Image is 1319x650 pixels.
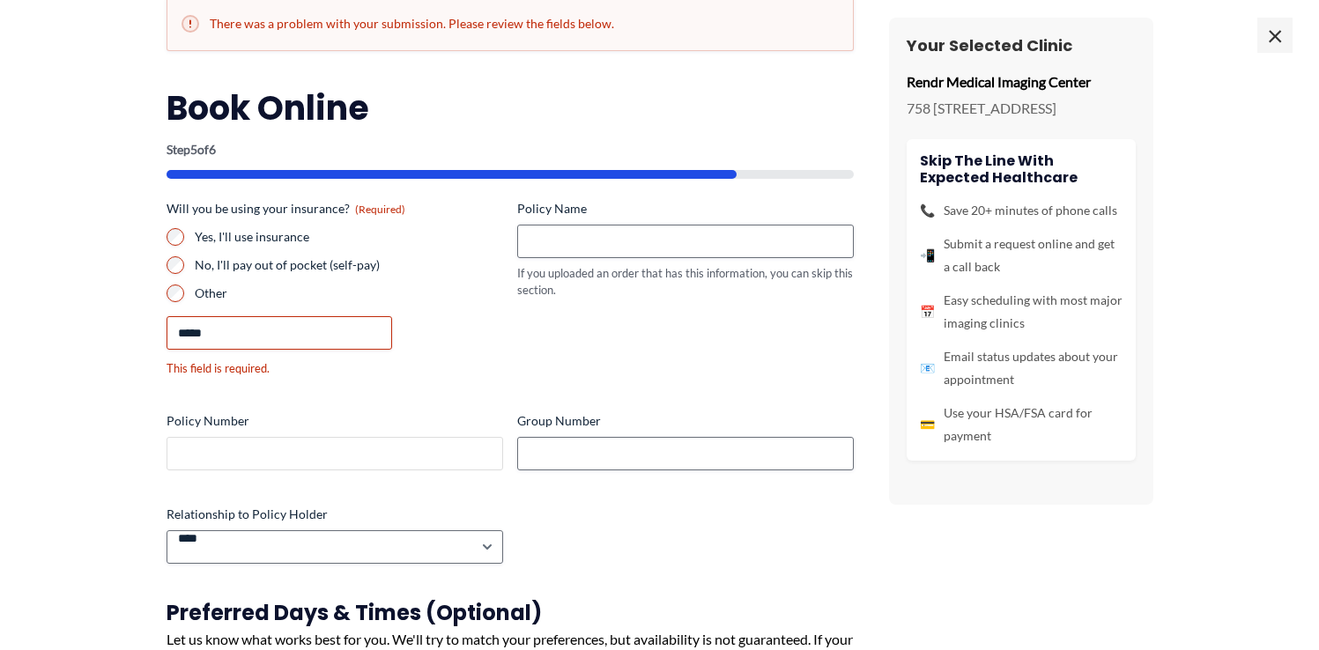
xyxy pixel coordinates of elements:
[920,413,935,436] span: 💳
[195,228,503,246] label: Yes, I'll use insurance
[167,412,503,430] label: Policy Number
[167,599,854,626] h3: Preferred Days & Times (Optional)
[517,200,854,218] label: Policy Name
[355,203,405,216] span: (Required)
[920,199,1123,222] li: Save 20+ minutes of phone calls
[190,142,197,157] span: 5
[920,357,935,380] span: 📧
[167,200,405,218] legend: Will you be using your insurance?
[920,199,935,222] span: 📞
[1257,18,1293,53] span: ×
[167,144,854,156] p: Step of
[907,95,1136,122] p: 758 [STREET_ADDRESS]
[920,345,1123,391] li: Email status updates about your appointment
[167,316,392,350] input: Other Choice, please specify
[195,256,503,274] label: No, I'll pay out of pocket (self-pay)
[920,402,1123,447] li: Use your HSA/FSA card for payment
[209,142,216,157] span: 6
[182,15,839,33] h2: There was a problem with your submission. Please review the fields below.
[907,35,1136,55] h3: Your Selected Clinic
[195,284,503,302] label: Other
[920,244,935,267] span: 📲
[167,360,503,377] div: This field is required.
[920,300,935,323] span: 📅
[167,506,503,523] label: Relationship to Policy Holder
[920,152,1123,186] h4: Skip the line with Expected Healthcare
[517,265,854,298] div: If you uploaded an order that has this information, you can skip this section.
[167,86,854,129] h2: Book Online
[920,233,1123,278] li: Submit a request online and get a call back
[517,412,854,430] label: Group Number
[920,289,1123,335] li: Easy scheduling with most major imaging clinics
[907,69,1136,95] p: Rendr Medical Imaging Center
